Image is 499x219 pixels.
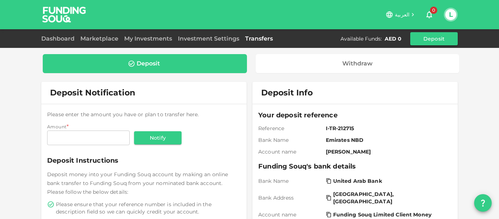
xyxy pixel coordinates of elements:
[430,7,437,14] span: 0
[41,35,77,42] a: Dashboard
[445,9,456,20] button: L
[258,148,323,155] span: Account name
[333,177,382,185] span: United Arab Bank
[47,131,130,145] input: amount
[175,35,242,42] a: Investment Settings
[261,88,313,98] span: Deposit Info
[333,190,447,205] span: [GEOGRAPHIC_DATA], [GEOGRAPHIC_DATA]
[242,35,276,42] a: Transfers
[258,125,323,132] span: Reference
[258,161,452,171] span: Funding Souq's bank details
[326,125,449,132] span: I-TR-212715
[395,11,410,18] span: العربية
[256,54,460,73] a: Withdraw
[385,35,401,42] div: AED 0
[47,124,66,129] span: Amount
[326,148,449,155] span: [PERSON_NAME]
[137,60,160,67] div: Deposit
[50,88,135,98] span: Deposit Notification
[47,155,241,166] span: Deposit Instructions
[326,136,449,144] span: Emirates NBD
[56,201,239,215] span: Please ensure that your reference number is included in the description field so we can quickly c...
[77,35,121,42] a: Marketplace
[258,194,323,201] span: Bank Address
[134,131,182,144] button: Notify
[43,54,247,73] a: Deposit
[410,32,458,45] button: Deposit
[340,35,382,42] div: Available Funds :
[474,194,492,212] button: question
[47,171,228,195] span: Deposit money into your Funding Souq account by making an online bank transfer to Funding Souq fr...
[422,7,437,22] button: 0
[47,111,199,118] span: Please enter the amount you have or plan to transfer here.
[258,136,323,144] span: Bank Name
[121,35,175,42] a: My Investments
[342,60,373,67] div: Withdraw
[258,177,323,185] span: Bank Name
[258,211,323,218] span: Account name
[333,211,431,218] span: Funding Souq Limited Client Money
[258,110,452,120] span: Your deposit reference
